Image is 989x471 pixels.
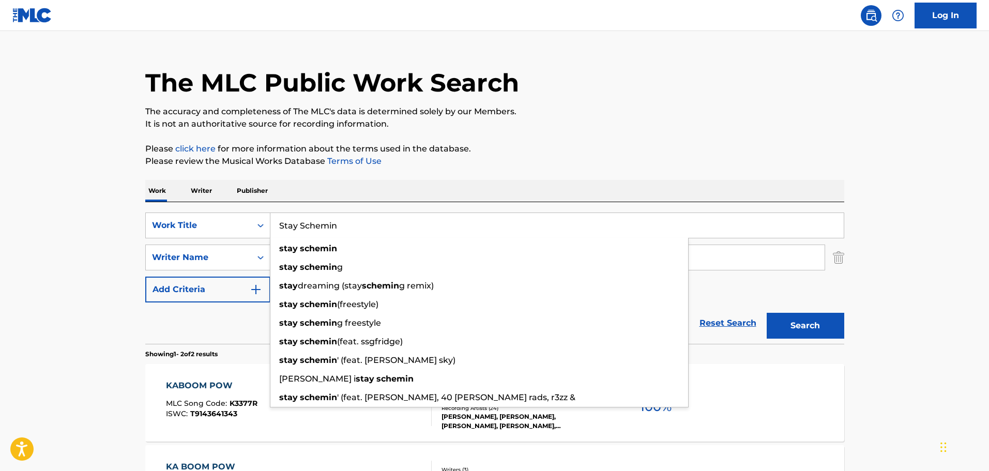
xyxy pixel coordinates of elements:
[166,379,257,392] div: KABOOM POW
[298,281,362,291] span: dreaming (stay
[861,5,881,26] a: Public Search
[279,318,298,328] strong: stay
[175,144,216,154] a: click here
[376,374,414,384] strong: schemin
[300,318,337,328] strong: schemin
[12,8,52,23] img: MLC Logo
[865,9,877,22] img: search
[279,262,298,272] strong: stay
[325,156,382,166] a: Terms of Use
[399,281,434,291] span: g remix)
[145,67,519,98] h1: The MLC Public Work Search
[166,399,230,408] span: MLC Song Code :
[152,219,245,232] div: Work Title
[145,143,844,155] p: Please for more information about the terms used in the database.
[337,355,455,365] span: ' (feat. [PERSON_NAME] sky)
[337,392,575,402] span: ' (feat. [PERSON_NAME], 40 [PERSON_NAME] rads, r3zz &
[300,355,337,365] strong: schemin
[694,312,762,335] a: Reset Search
[145,350,218,359] p: Showing 1 - 2 of 2 results
[337,318,381,328] span: g freestyle
[279,374,356,384] span: [PERSON_NAME] i
[234,180,271,202] p: Publisher
[300,262,337,272] strong: schemin
[300,244,337,253] strong: schemin
[145,180,169,202] p: Work
[250,283,262,296] img: 9d2ae6d4665cec9f34b9.svg
[279,244,298,253] strong: stay
[915,3,977,28] a: Log In
[152,251,245,264] div: Writer Name
[190,409,237,418] span: T9143641343
[940,432,947,463] div: Drag
[337,299,378,309] span: (freestyle)
[888,5,908,26] div: Help
[145,277,270,302] button: Add Criteria
[300,392,337,402] strong: schemin
[337,337,403,346] span: (feat. ssgfridge)
[145,105,844,118] p: The accuracy and completeness of The MLC's data is determined solely by our Members.
[442,404,598,412] div: Recording Artists ( 24 )
[300,337,337,346] strong: schemin
[833,245,844,270] img: Delete Criterion
[145,212,844,344] form: Search Form
[356,374,374,384] strong: stay
[442,412,598,431] div: [PERSON_NAME], [PERSON_NAME], [PERSON_NAME], [PERSON_NAME], [PERSON_NAME]
[279,337,298,346] strong: stay
[279,281,298,291] strong: stay
[230,399,257,408] span: K3377R
[279,299,298,309] strong: stay
[300,299,337,309] strong: schemin
[145,155,844,168] p: Please review the Musical Works Database
[279,355,298,365] strong: stay
[362,281,399,291] strong: schemin
[337,262,343,272] span: g
[145,118,844,130] p: It is not an authoritative source for recording information.
[279,392,298,402] strong: stay
[188,180,215,202] p: Writer
[166,409,190,418] span: ISWC :
[892,9,904,22] img: help
[767,313,844,339] button: Search
[937,421,989,471] iframe: Chat Widget
[145,364,844,442] a: KABOOM POWMLC Song Code:K3377RISWC:T9143641343Writers (3)[PERSON_NAME], [PERSON_NAME], [PERSON_NA...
